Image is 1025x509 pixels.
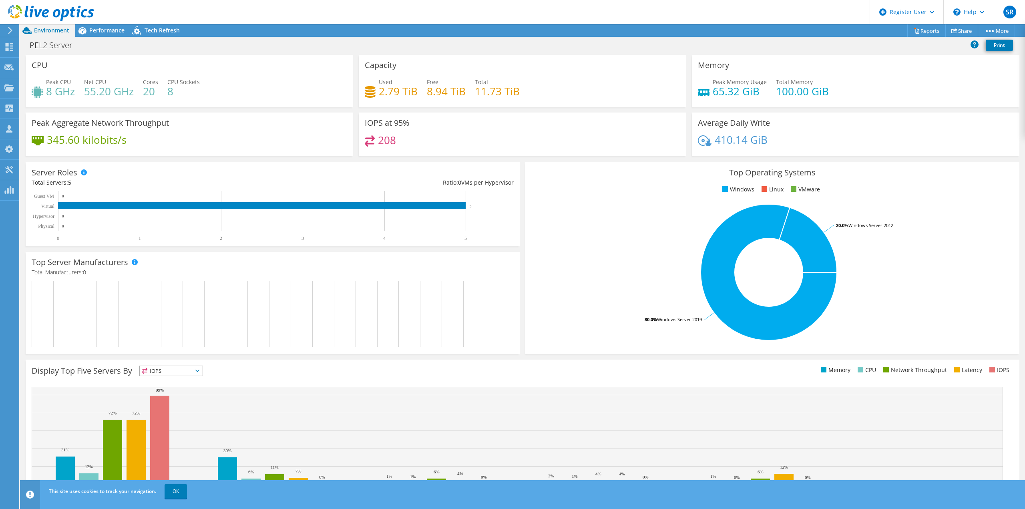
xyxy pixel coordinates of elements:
[32,178,273,187] div: Total Servers:
[62,194,64,198] text: 0
[62,224,64,228] text: 0
[427,78,438,86] span: Free
[167,87,200,96] h4: 8
[379,87,418,96] h4: 2.79 TiB
[38,223,54,229] text: Physical
[978,24,1015,37] a: More
[49,488,156,495] span: This site uses cookies to track your navigation.
[481,475,487,479] text: 0%
[470,204,472,208] text: 5
[595,471,601,476] text: 4%
[41,203,55,209] text: Virtual
[953,8,961,16] svg: \n
[758,469,764,474] text: 6%
[710,474,716,479] text: 1%
[379,78,392,86] span: Used
[776,87,829,96] h4: 100.00 GiB
[458,179,461,186] span: 0
[83,268,86,276] span: 0
[273,178,514,187] div: Ratio: VMs per Hypervisor
[780,465,788,469] text: 12%
[434,469,440,474] text: 6%
[464,235,467,241] text: 5
[848,222,893,228] tspan: Windows Server 2012
[156,388,164,392] text: 99%
[61,447,69,452] text: 31%
[365,119,410,127] h3: IOPS at 95%
[32,119,169,127] h3: Peak Aggregate Network Throughput
[720,185,754,194] li: Windows
[165,484,187,499] a: OK
[531,168,1013,177] h3: Top Operating Systems
[109,410,117,415] text: 72%
[32,168,77,177] h3: Server Roles
[383,235,386,241] text: 4
[378,136,396,145] h4: 208
[319,475,325,479] text: 0%
[140,366,203,376] span: IOPS
[986,40,1013,51] a: Print
[89,26,125,34] span: Performance
[220,235,222,241] text: 2
[301,235,304,241] text: 3
[572,474,578,479] text: 1%
[57,235,59,241] text: 0
[84,87,134,96] h4: 55.20 GHz
[62,214,64,218] text: 0
[365,61,396,70] h3: Capacity
[907,24,946,37] a: Reports
[427,87,466,96] h4: 8.94 TiB
[132,410,140,415] text: 72%
[619,471,625,476] text: 4%
[645,316,657,322] tspan: 80.0%
[46,78,71,86] span: Peak CPU
[143,78,158,86] span: Cores
[698,119,770,127] h3: Average Daily Write
[805,475,811,480] text: 0%
[85,464,93,469] text: 12%
[47,135,127,144] h4: 345.60 kilobits/s
[475,87,520,96] h4: 11.73 TiB
[167,78,200,86] span: CPU Sockets
[84,78,106,86] span: Net CPU
[457,471,463,476] text: 4%
[856,366,876,374] li: CPU
[1003,6,1016,18] span: SR
[295,469,301,473] text: 7%
[68,179,71,186] span: 5
[33,213,54,219] text: Hypervisor
[657,316,702,322] tspan: Windows Server 2019
[789,185,820,194] li: VMware
[32,258,128,267] h3: Top Server Manufacturers
[734,475,740,480] text: 0%
[952,366,982,374] li: Latency
[271,465,279,470] text: 11%
[143,87,158,96] h4: 20
[223,448,231,453] text: 30%
[548,473,554,478] text: 2%
[32,268,514,277] h4: Total Manufacturers:
[836,222,848,228] tspan: 20.0%
[46,87,75,96] h4: 8 GHz
[819,366,850,374] li: Memory
[713,87,767,96] h4: 65.32 GiB
[34,193,54,199] text: Guest VM
[760,185,784,194] li: Linux
[145,26,180,34] span: Tech Refresh
[410,474,416,479] text: 1%
[32,61,48,70] h3: CPU
[34,26,69,34] span: Environment
[987,366,1009,374] li: IOPS
[248,469,254,474] text: 6%
[139,235,141,241] text: 1
[475,78,488,86] span: Total
[881,366,947,374] li: Network Throughput
[715,135,768,144] h4: 410.14 GiB
[643,475,649,479] text: 0%
[945,24,978,37] a: Share
[698,61,729,70] h3: Memory
[776,78,813,86] span: Total Memory
[386,474,392,479] text: 1%
[26,41,85,50] h1: PEL2 Server
[713,78,767,86] span: Peak Memory Usage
